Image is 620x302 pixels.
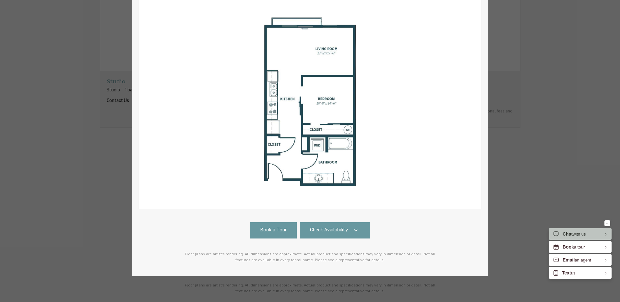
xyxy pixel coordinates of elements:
a: Check Availability [300,222,370,238]
a: Book a Tour [250,222,297,238]
p: Floor plans are artist's rendering. All dimensions are approximate. Actual product and specificat... [180,251,440,263]
span: Book a Tour [260,227,287,234]
span: Check Availability [310,227,348,234]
